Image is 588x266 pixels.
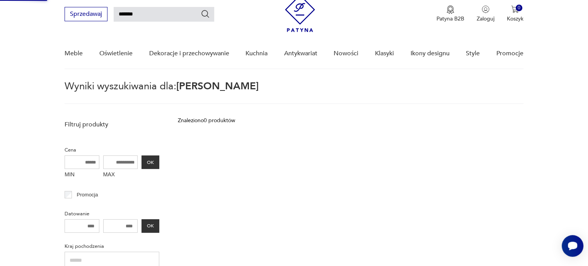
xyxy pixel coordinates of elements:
img: Ikona koszyka [511,5,519,13]
p: Koszyk [507,15,523,22]
span: [PERSON_NAME] [176,79,259,93]
iframe: Smartsupp widget button [562,235,583,257]
button: Zaloguj [477,5,494,22]
img: Ikona medalu [447,5,454,14]
button: Sprzedawaj [65,7,107,21]
label: MAX [103,169,138,181]
a: Style [466,39,480,68]
p: Patyna B2B [436,15,464,22]
a: Antykwariat [284,39,317,68]
button: 0Koszyk [507,5,523,22]
a: Oświetlenie [99,39,133,68]
button: OK [141,219,159,233]
label: MIN [65,169,99,181]
a: Promocje [496,39,523,68]
a: Dekoracje i przechowywanie [149,39,229,68]
p: Zaloguj [477,15,494,22]
div: Znaleziono 0 produktów [178,116,235,125]
img: Ikonka użytkownika [482,5,489,13]
button: OK [141,155,159,169]
button: Patyna B2B [436,5,464,22]
a: Nowości [334,39,358,68]
a: Ikona medaluPatyna B2B [436,5,464,22]
a: Kuchnia [245,39,268,68]
a: Ikony designu [410,39,449,68]
p: Wyniki wyszukiwania dla: [65,82,523,104]
p: Kraj pochodzenia [65,242,159,251]
button: Szukaj [201,9,210,19]
a: Klasyki [375,39,394,68]
p: Cena [65,146,159,154]
a: Sprzedawaj [65,12,107,17]
a: Meble [65,39,83,68]
div: 0 [516,5,522,11]
p: Datowanie [65,210,159,218]
p: Promocja [77,191,98,199]
p: Filtruj produkty [65,120,159,129]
